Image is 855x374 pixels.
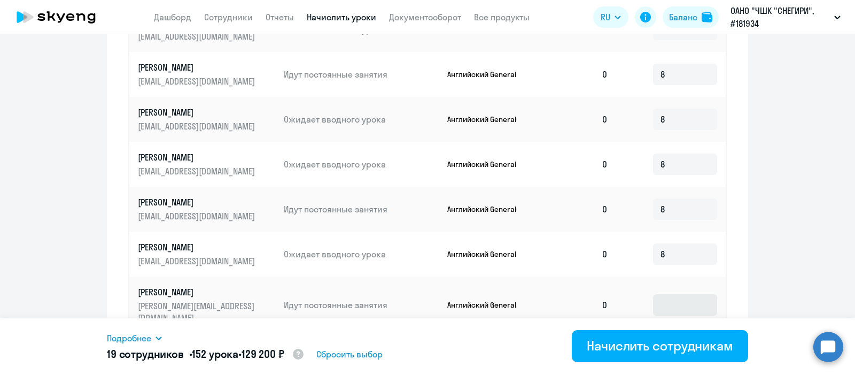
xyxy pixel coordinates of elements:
[730,4,830,30] p: ОАНО "ЧШК "СНЕГИРИ", #181934
[542,97,617,142] td: 0
[138,75,258,87] p: [EMAIL_ADDRESS][DOMAIN_NAME]
[725,4,846,30] button: ОАНО "ЧШК "СНЕГИРИ", #181934
[542,277,617,333] td: 0
[192,347,238,361] span: 152 урока
[138,106,275,132] a: [PERSON_NAME][EMAIL_ADDRESS][DOMAIN_NAME]
[542,142,617,187] td: 0
[587,337,733,354] div: Начислить сотрудникам
[389,12,461,22] a: Документооборот
[542,232,617,277] td: 0
[284,68,439,80] p: Идут постоянные занятия
[702,12,712,22] img: balance
[284,113,439,125] p: Ожидает вводного урока
[138,286,258,298] p: [PERSON_NAME]
[138,196,258,208] p: [PERSON_NAME]
[447,249,527,259] p: Английский General
[284,203,439,215] p: Идут постоянные занятия
[447,300,527,310] p: Английский General
[669,11,697,24] div: Баланс
[572,330,748,362] button: Начислить сотрудникам
[542,52,617,97] td: 0
[447,204,527,214] p: Английский General
[542,187,617,232] td: 0
[316,348,383,361] span: Сбросить выбор
[138,196,275,222] a: [PERSON_NAME][EMAIL_ADDRESS][DOMAIN_NAME]
[138,151,258,163] p: [PERSON_NAME]
[138,241,275,267] a: [PERSON_NAME][EMAIL_ADDRESS][DOMAIN_NAME]
[284,248,439,260] p: Ожидает вводного урока
[138,120,258,132] p: [EMAIL_ADDRESS][DOMAIN_NAME]
[593,6,628,28] button: RU
[138,255,258,267] p: [EMAIL_ADDRESS][DOMAIN_NAME]
[601,11,610,24] span: RU
[138,151,275,177] a: [PERSON_NAME][EMAIL_ADDRESS][DOMAIN_NAME]
[284,299,439,311] p: Идут постоянные занятия
[447,115,527,124] p: Английский General
[138,62,275,87] a: [PERSON_NAME][EMAIL_ADDRESS][DOMAIN_NAME]
[447,159,527,169] p: Английский General
[266,12,294,22] a: Отчеты
[204,12,253,22] a: Сотрудники
[107,332,151,345] span: Подробнее
[138,62,258,73] p: [PERSON_NAME]
[138,300,258,324] p: [PERSON_NAME][EMAIL_ADDRESS][DOMAIN_NAME]
[284,158,439,170] p: Ожидает вводного урока
[154,12,191,22] a: Дашборд
[138,165,258,177] p: [EMAIL_ADDRESS][DOMAIN_NAME]
[138,241,258,253] p: [PERSON_NAME]
[474,12,530,22] a: Все продукты
[138,210,258,222] p: [EMAIL_ADDRESS][DOMAIN_NAME]
[138,106,258,118] p: [PERSON_NAME]
[242,347,284,361] span: 129 200 ₽
[138,30,258,42] p: [EMAIL_ADDRESS][DOMAIN_NAME]
[663,6,719,28] button: Балансbalance
[107,347,305,363] h5: 19 сотрудников • •
[307,12,376,22] a: Начислить уроки
[138,286,275,324] a: [PERSON_NAME][PERSON_NAME][EMAIL_ADDRESS][DOMAIN_NAME]
[447,70,527,79] p: Английский General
